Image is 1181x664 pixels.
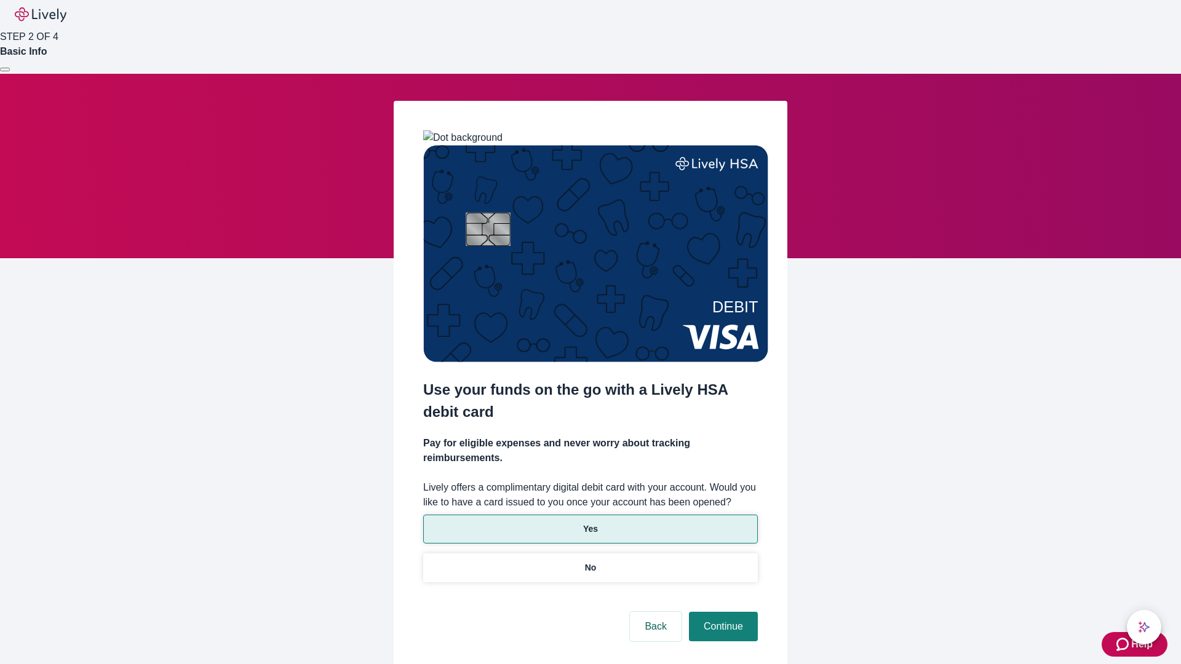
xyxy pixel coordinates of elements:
[423,379,758,423] h2: Use your funds on the go with a Lively HSA debit card
[1138,621,1150,633] svg: Lively AI Assistant
[1131,637,1153,652] span: Help
[423,130,503,145] img: Dot background
[423,436,758,465] h4: Pay for eligible expenses and never worry about tracking reimbursements.
[423,145,768,362] img: Debit card
[423,553,758,582] button: No
[15,7,66,22] img: Lively
[1102,632,1167,657] button: Zendesk support iconHelp
[423,480,758,510] label: Lively offers a complimentary digital debit card with your account. Would you like to have a card...
[1116,637,1131,652] svg: Zendesk support icon
[1127,610,1161,644] button: chat
[630,612,682,641] button: Back
[689,612,758,641] button: Continue
[585,561,597,574] p: No
[423,515,758,543] button: Yes
[583,523,598,536] p: Yes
